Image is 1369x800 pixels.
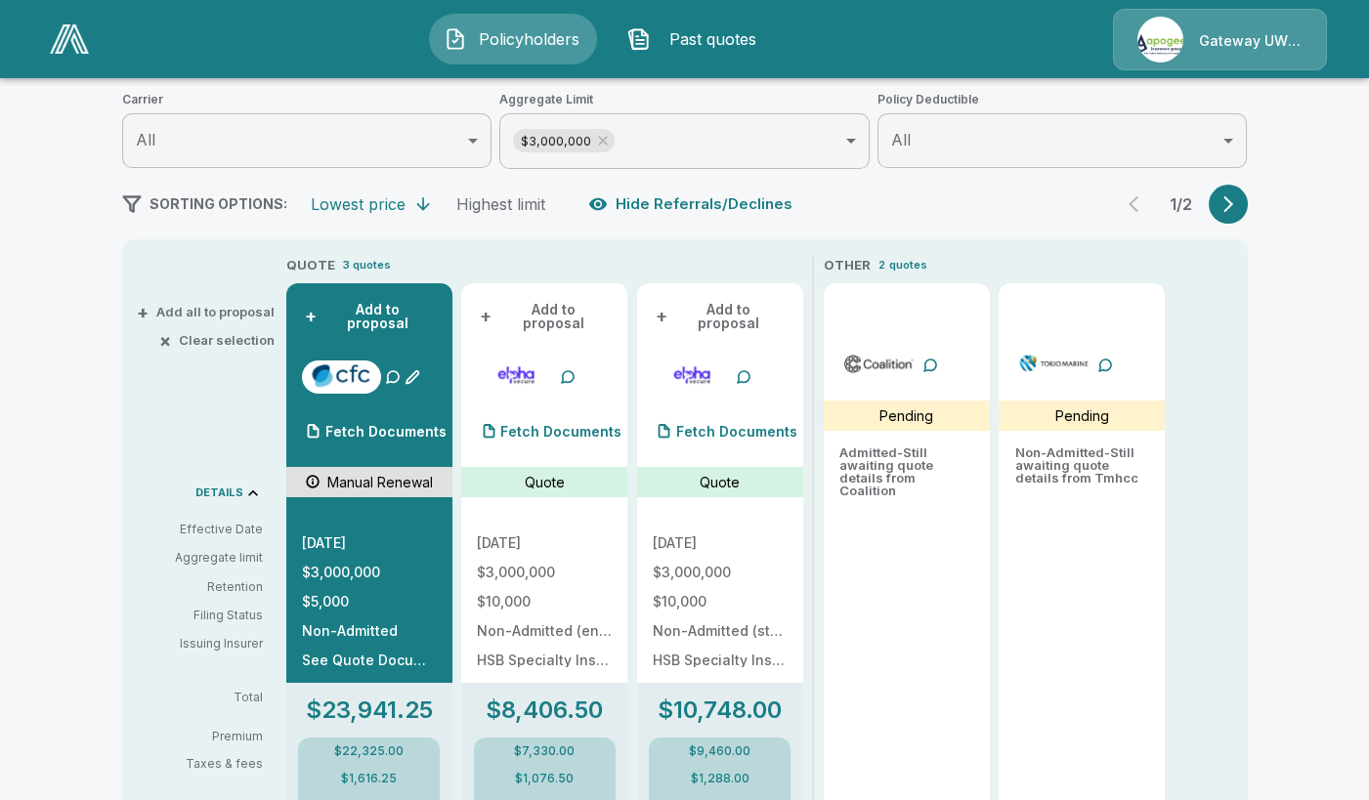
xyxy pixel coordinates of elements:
img: cfccyber [306,360,377,390]
span: All [891,130,911,149]
p: Fetch Documents [325,425,447,439]
p: $10,748.00 [658,698,782,722]
p: Gateway UW dba Apogee [1199,31,1303,51]
p: $22,325.00 [334,745,404,757]
p: Admitted - Still awaiting quote details from Coalition [839,446,974,497]
button: Past quotes IconPast quotes [613,14,781,64]
p: DETAILS [195,487,243,498]
img: Agency Icon [1137,17,1183,63]
span: $3,000,000 [513,130,599,152]
button: Hide Referrals/Declines [584,186,800,223]
span: Past quotes [659,27,766,51]
p: $10,000 [477,595,612,609]
span: + [137,306,149,318]
p: 2 [878,257,885,274]
img: AA Logo [50,24,89,54]
p: QUOTE [286,256,335,275]
a: Agency IconGateway UW dba Apogee [1113,9,1327,70]
button: +Add all to proposal [141,306,275,318]
span: + [656,310,667,323]
p: Manual Renewal [327,472,433,492]
p: Filing Status [138,607,263,624]
p: [DATE] [477,536,612,550]
p: Taxes & fees [138,758,278,770]
p: Aggregate limit [138,549,263,567]
p: HSB Specialty Insurance Company: rated "A++" by A.M. Best (20%), AXIS Surplus Insurance Company: ... [653,653,788,667]
p: $10,000 [653,595,788,609]
p: $5,000 [302,595,437,609]
button: +Add to proposal [302,299,437,334]
p: See Quote Document [302,653,437,667]
p: Pending [1055,405,1109,426]
p: Non-Admitted (standard) [653,624,788,638]
button: +Add to proposal [653,299,788,334]
p: 1 / 2 [1162,196,1201,212]
iframe: Chat Widget [1271,706,1369,800]
img: coalitioncyberadmitted [843,349,915,378]
p: $8,406.50 [486,698,603,722]
p: Non-Admitted - Still awaiting quote details from Tmhcc [1014,446,1149,484]
p: $1,288.00 [691,773,749,784]
p: Non-Admitted (enhanced) [477,624,612,638]
button: ×Clear selection [163,334,275,347]
p: $3,000,000 [653,566,788,579]
p: quotes [889,257,927,274]
p: $7,330.00 [514,745,575,757]
span: + [305,310,317,323]
span: + [480,310,492,323]
p: [DATE] [302,536,437,550]
span: Carrier [122,90,492,109]
img: Policyholders Icon [444,27,467,51]
span: All [136,130,155,149]
div: $3,000,000 [513,129,615,152]
p: Retention [138,578,263,596]
p: Total [138,692,278,703]
p: 3 quotes [343,257,391,274]
span: Policyholders [475,27,582,51]
p: Issuing Insurer [138,635,263,653]
p: $1,076.50 [515,773,574,784]
img: elphacyberstandard [657,360,728,390]
p: Premium [138,731,278,742]
p: HSB Specialty Insurance Company: rated "A++" by A.M. Best (20%), AXIS Surplus Insurance Company: ... [477,653,612,667]
p: $23,941.25 [306,698,433,722]
button: +Add to proposal [477,299,612,334]
p: Effective Date [138,521,263,538]
p: Non-Admitted [302,624,437,638]
span: Policy Deductible [877,90,1248,109]
div: Highest limit [456,194,545,214]
img: tmhcccyber [1018,349,1090,378]
img: Past quotes Icon [627,27,651,51]
button: Policyholders IconPolicyholders [429,14,597,64]
p: OTHER [824,256,871,275]
span: × [159,334,171,347]
div: Lowest price [311,194,406,214]
p: Pending [879,405,933,426]
p: Fetch Documents [500,425,621,439]
p: [DATE] [653,536,788,550]
p: Quote [700,472,740,492]
span: SORTING OPTIONS: [150,195,287,212]
span: Aggregate Limit [499,90,870,109]
p: $3,000,000 [477,566,612,579]
p: Quote [525,472,565,492]
p: Fetch Documents [676,425,797,439]
p: $9,460.00 [689,745,750,757]
p: $3,000,000 [302,566,437,579]
p: $1,616.25 [341,773,397,784]
img: elphacyberenhanced [481,360,552,390]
